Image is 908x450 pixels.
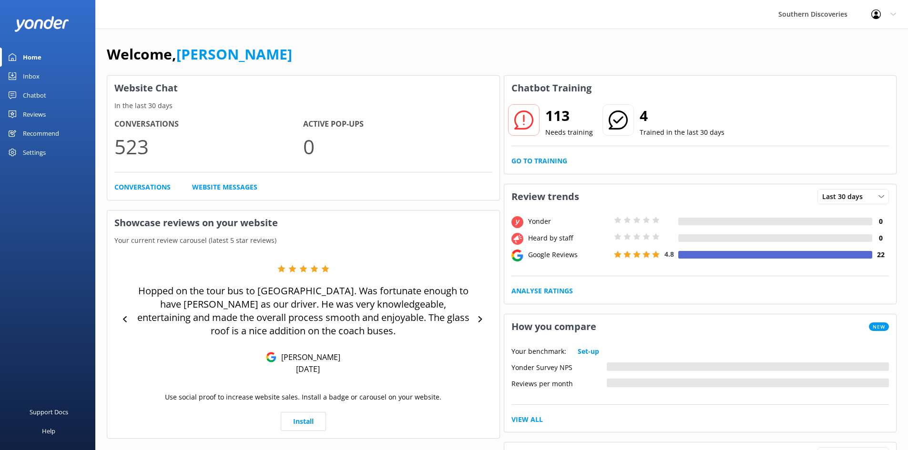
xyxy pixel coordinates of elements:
[114,130,303,162] p: 523
[526,250,612,260] div: Google Reviews
[42,421,55,440] div: Help
[511,414,543,425] a: View All
[114,118,303,130] h4: Conversations
[114,182,171,192] a: Conversations
[872,216,889,227] h4: 0
[511,346,566,357] p: Your benchmark:
[276,352,340,362] p: [PERSON_NAME]
[872,233,889,243] h4: 0
[526,233,612,243] div: Heard by staff
[545,104,593,127] h2: 113
[640,104,724,127] h2: 4
[165,392,441,402] p: Use social proof to increase website sales. Install a badge or carousel on your website.
[545,127,593,138] p: Needs training
[23,105,46,124] div: Reviews
[107,210,500,235] h3: Showcase reviews on your website
[504,76,599,100] h3: Chatbot Training
[526,216,612,227] div: Yonder
[511,379,607,387] div: Reviews per month
[30,402,68,421] div: Support Docs
[107,76,500,100] h3: Website Chat
[23,48,41,67] div: Home
[133,284,473,338] p: Hopped on the tour bus to [GEOGRAPHIC_DATA]. Was fortunate enough to have [PERSON_NAME] as our dr...
[107,100,500,111] p: In the last 30 days
[266,352,276,362] img: Google Reviews
[511,286,573,296] a: Analyse Ratings
[192,182,257,192] a: Website Messages
[296,364,320,374] p: [DATE]
[872,250,889,260] h4: 22
[511,362,607,371] div: Yonder Survey NPS
[303,118,492,130] h4: Active Pop-ups
[107,235,500,246] p: Your current review carousel (latest 5 star reviews)
[504,184,586,209] h3: Review trends
[107,43,292,66] h1: Welcome,
[14,16,69,32] img: yonder-white-logo.png
[176,44,292,64] a: [PERSON_NAME]
[504,314,603,339] h3: How you compare
[511,156,567,166] a: Go to Training
[23,124,59,143] div: Recommend
[23,86,46,105] div: Chatbot
[23,67,40,86] div: Inbox
[822,191,868,202] span: Last 30 days
[303,130,492,162] p: 0
[640,127,724,138] p: Trained in the last 30 days
[664,250,674,259] span: 4.8
[578,346,599,357] a: Set-up
[869,322,889,331] span: New
[281,412,326,431] a: Install
[23,143,46,162] div: Settings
